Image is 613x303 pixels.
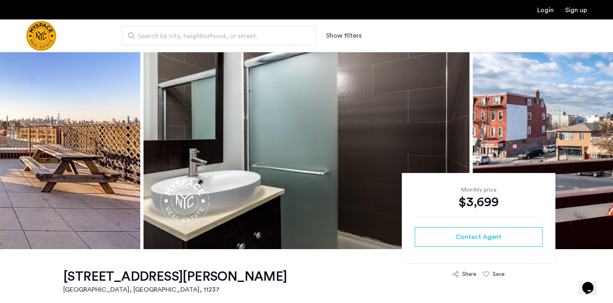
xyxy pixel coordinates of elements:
div: Save [493,270,505,278]
div: Monthly price [415,186,542,194]
a: Registration [565,7,587,13]
a: Login [537,7,554,13]
a: [STREET_ADDRESS][PERSON_NAME][GEOGRAPHIC_DATA], [GEOGRAPHIC_DATA], 11237 [63,269,287,294]
span: Contact Agent [456,232,502,242]
a: Cazamio Logo [26,21,56,51]
div: Share [462,270,476,278]
button: Next apartment [593,121,607,134]
button: Previous apartment [6,121,20,134]
iframe: chat widget [579,271,605,295]
button: Show or hide filters [326,31,362,41]
h2: [GEOGRAPHIC_DATA], [GEOGRAPHIC_DATA] , 11237 [63,285,287,294]
div: $3,699 [415,194,542,210]
button: button [415,227,542,247]
h1: [STREET_ADDRESS][PERSON_NAME] [63,269,287,285]
img: logo [26,21,56,51]
span: Search by city, neighborhood, or street. [138,31,294,41]
input: Apartment Search [122,26,316,45]
img: apartment [144,6,469,249]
